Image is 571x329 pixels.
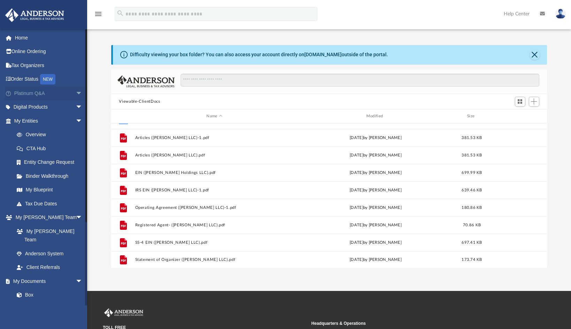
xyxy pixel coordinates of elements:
small: Headquarters & Operations [311,320,515,327]
span: arrow_drop_down [76,100,90,115]
a: Meeting Minutes [10,302,90,316]
a: Overview [10,128,93,142]
i: menu [94,10,102,18]
a: Tax Organizers [5,58,93,72]
button: Registered Agent- ([PERSON_NAME] LLC).pdf [135,223,294,227]
i: search [116,9,124,17]
div: [DATE] by [PERSON_NAME] [297,240,455,246]
span: arrow_drop_down [76,211,90,225]
div: [DATE] by [PERSON_NAME] [297,170,455,176]
a: My Entitiesarrow_drop_down [5,114,93,128]
a: Order StatusNEW [5,72,93,87]
span: 381.53 KB [462,136,482,140]
div: Name [135,113,294,119]
div: NEW [40,74,55,85]
span: 697.41 KB [462,241,482,244]
a: My Blueprint [10,183,90,197]
button: Switch to Grid View [515,97,525,107]
img: Anderson Advisors Platinum Portal [3,8,66,22]
button: IRS EIN ([PERSON_NAME] LLC)-1.pdf [135,188,294,192]
button: Viewable-ClientDocs [119,98,160,105]
span: 180.86 KB [462,206,482,210]
a: Digital Productsarrow_drop_down [5,100,93,114]
a: My [PERSON_NAME] Team [10,224,86,247]
a: My [PERSON_NAME] Teamarrow_drop_down [5,211,90,225]
a: My Documentsarrow_drop_down [5,274,90,288]
a: Entity Change Request [10,155,93,169]
div: id [489,113,538,119]
div: id [114,113,132,119]
span: arrow_drop_down [76,114,90,128]
a: Binder Walkthrough [10,169,93,183]
button: Articles ([PERSON_NAME] LLC).pdf [135,153,294,158]
div: grid [111,123,547,268]
a: [DOMAIN_NAME] [304,52,342,57]
span: 381.53 KB [462,153,482,157]
button: Operating Agreement ([PERSON_NAME] LLC)-1.pdf [135,205,294,210]
div: [DATE] by [PERSON_NAME] [297,222,455,228]
button: Add [529,97,539,107]
div: [DATE] by [PERSON_NAME] [297,257,455,263]
a: menu [94,13,102,18]
span: 699.99 KB [462,171,482,175]
a: Home [5,31,93,45]
div: [DATE] by [PERSON_NAME] [297,152,455,159]
span: 639.46 KB [462,188,482,192]
span: arrow_drop_down [76,86,90,101]
img: User Pic [555,9,566,19]
div: [DATE] by [PERSON_NAME] [297,187,455,193]
a: Platinum Q&Aarrow_drop_down [5,86,93,100]
div: Modified [296,113,455,119]
img: Anderson Advisors Platinum Portal [103,308,145,317]
button: Statement of Organizer ([PERSON_NAME] LLC).pdf [135,257,294,262]
div: Size [458,113,486,119]
span: 70.86 KB [463,223,481,227]
button: Articles ([PERSON_NAME] LLC)-1.pdf [135,136,294,140]
div: [DATE] by [PERSON_NAME] [297,135,455,141]
button: EIN ([PERSON_NAME] Holdings LLC).pdf [135,170,294,175]
a: Box [10,288,86,302]
span: 173.74 KB [462,258,482,262]
div: Difficulty viewing your box folder? You can also access your account directly on outside of the p... [130,51,388,58]
a: Online Ordering [5,45,93,59]
input: Search files and folders [181,74,539,87]
a: CTA Hub [10,141,93,155]
button: Close [530,50,540,60]
span: arrow_drop_down [76,274,90,288]
a: Client Referrals [10,261,90,275]
div: [DATE] by [PERSON_NAME] [297,205,455,211]
a: Tax Due Dates [10,197,93,211]
button: SS-4 EIN ([PERSON_NAME] LLC).pdf [135,240,294,245]
a: Anderson System [10,247,90,261]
